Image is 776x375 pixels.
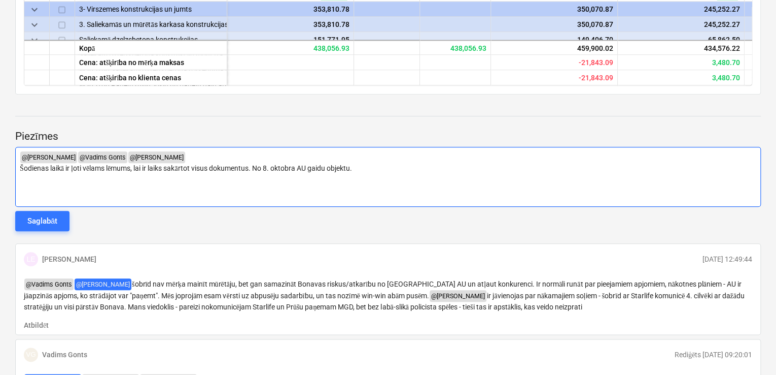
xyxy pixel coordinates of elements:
div: Cena: atšķirība no klienta cenas [75,70,227,85]
div: 459,900.02 [491,40,618,55]
span: šobrīd nav mērķa mainīt mūrētāju, bet gan samazināt Bonavas riskus/atkarību no [GEOGRAPHIC_DATA] ... [24,280,743,300]
button: Saglabāt [15,211,69,231]
p: [PERSON_NAME] [42,254,96,264]
div: Saglabāt [27,214,57,228]
span: @ Vadims Gonts [78,151,127,163]
span: @ [PERSON_NAME] [75,278,131,290]
div: 245,252.27 [622,17,740,32]
p: Rediģēts [DATE] 09:20:01 [675,350,752,360]
div: 65,862.50 [622,32,740,47]
span: ir jāvienojas par nākamajiem soļiem - šobrīd ar Starlife komunicē 4. cilvēki ar dažādu stratēģiju... [24,292,746,311]
span: @ [PERSON_NAME] [20,151,77,163]
div: 350,070.87 [495,2,613,17]
span: Šodienas laikā ir ļoti vēlams lēmums, lai ir laiks sakārtot visus dokumentus. No 8. oktobra AU ga... [20,164,352,172]
span: Paredzamā rentabilitāte - iesniegts piedāvājums salīdzinājumā ar mērķa cenu [712,58,740,67]
button: Atbildēt [24,320,49,330]
div: 3- Virszemes konstrukcijas un jumts [79,2,223,16]
span: VG [26,351,36,358]
div: 438,056.93 [420,40,491,55]
div: 353,810.78 [231,17,349,32]
span: Paredzamā rentabilitāte - iesniegts piedāvājums salīdzinājumā ar mērķa cenu [579,58,613,67]
div: 350,070.87 [495,17,613,32]
div: Cena: atšķirība no mērķa maksas [75,55,227,70]
div: 434,576.22 [618,40,745,55]
div: 151,771.95 [231,32,349,47]
div: Saliekamā dzelzsbetona konstrukcijas [79,32,223,47]
p: Vadims Gonts [42,350,87,360]
div: Kopā [75,40,227,55]
span: @ [PERSON_NAME] [430,290,486,302]
span: Paredzamā rentabilitāte - iesniegts piedāvājums salīdzinājumā ar klienta cenu [579,74,613,82]
div: 3. Saliekamās un mūrētās karkasa konstrukcijas [79,17,223,32]
div: Vadims Gonts [24,348,38,362]
span: keyboard_arrow_down [28,19,41,31]
div: 438,056.93 [227,40,354,55]
span: keyboard_arrow_down [28,4,41,16]
p: Piezīmes [15,130,761,144]
span: LE [26,255,35,263]
iframe: Chat Widget [725,326,776,375]
div: 149,406.70 [495,32,613,47]
span: @ [PERSON_NAME] [128,151,185,163]
div: 353,810.78 [231,2,349,17]
p: [DATE] 12:49:44 [702,254,752,264]
span: Paredzamā rentabilitāte - iesniegts piedāvājums salīdzinājumā ar klienta cenu [712,74,740,82]
span: @ Vadims Gonts [24,278,74,290]
div: 245,252.27 [622,2,740,17]
span: keyboard_arrow_down [28,34,41,46]
div: Lāsma Erharde [24,252,38,266]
